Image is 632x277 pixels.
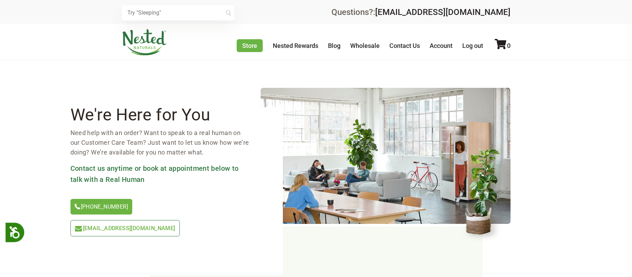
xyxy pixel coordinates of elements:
[70,128,250,157] p: Need help with an order? Want to speak to a real human on our Customer Care Team? Just want to le...
[261,88,511,224] img: contact-header.png
[70,220,180,236] a: [EMAIL_ADDRESS][DOMAIN_NAME]
[459,140,511,244] img: contact-header-flower.png
[75,226,82,232] img: icon-email-light-green.svg
[430,42,453,49] a: Account
[328,42,340,49] a: Blog
[389,42,420,49] a: Contact Us
[70,163,250,185] h3: Contact us anytime or book at appointment below to talk with a Real Human
[122,29,167,56] img: Nested Naturals
[75,204,80,209] img: icon-phone.svg
[331,8,511,16] div: Questions?:
[83,225,175,232] span: [EMAIL_ADDRESS][DOMAIN_NAME]
[462,42,483,49] a: Log out
[507,42,511,49] span: 0
[273,42,318,49] a: Nested Rewards
[237,39,263,52] a: Store
[70,107,250,123] h2: We're Here for You
[70,199,133,215] a: [PHONE_NUMBER]
[495,42,511,49] a: 0
[122,5,234,20] input: Try "Sleeping"
[375,7,511,17] a: [EMAIL_ADDRESS][DOMAIN_NAME]
[350,42,380,49] a: Wholesale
